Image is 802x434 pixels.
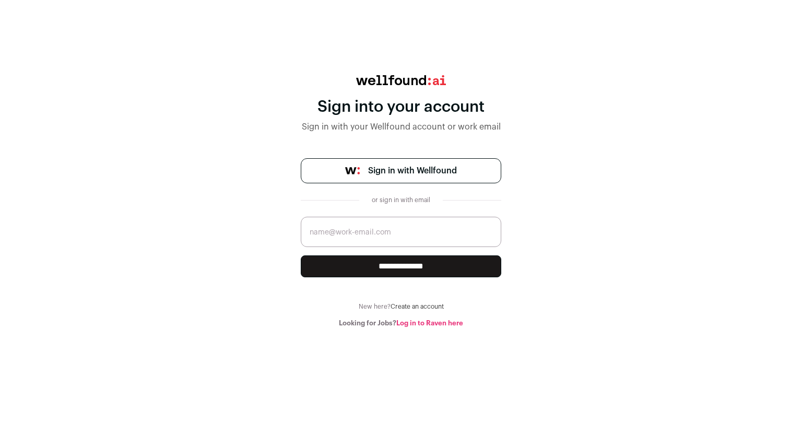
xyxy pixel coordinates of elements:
input: name@work-email.com [301,217,501,247]
a: Sign in with Wellfound [301,158,501,183]
a: Create an account [391,303,444,310]
div: Looking for Jobs? [301,319,501,327]
div: Sign into your account [301,98,501,116]
div: Sign in with your Wellfound account or work email [301,121,501,133]
div: or sign in with email [368,196,434,204]
a: Log in to Raven here [396,320,463,326]
span: Sign in with Wellfound [368,165,457,177]
div: New here? [301,302,501,311]
img: wellfound-symbol-flush-black-fb3c872781a75f747ccb3a119075da62bfe97bd399995f84a933054e44a575c4.png [345,167,360,174]
img: wellfound:ai [356,75,446,85]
